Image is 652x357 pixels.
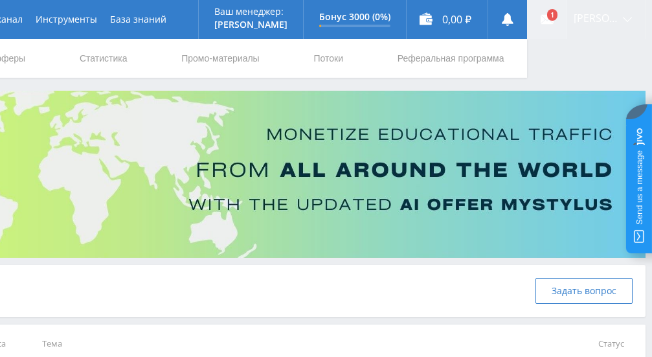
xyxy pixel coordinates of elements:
a: Реферальная программа [396,39,506,78]
button: Задать вопрос [535,278,633,304]
p: Ваш менеджер: [214,6,287,17]
p: Бонус 3000 (0%) [319,12,390,22]
span: Задать вопрос [552,286,616,296]
a: Промо-материалы [180,39,260,78]
p: [PERSON_NAME] [214,19,287,30]
a: Статистика [78,39,129,78]
span: [PERSON_NAME] [574,13,619,23]
a: Потоки [312,39,344,78]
